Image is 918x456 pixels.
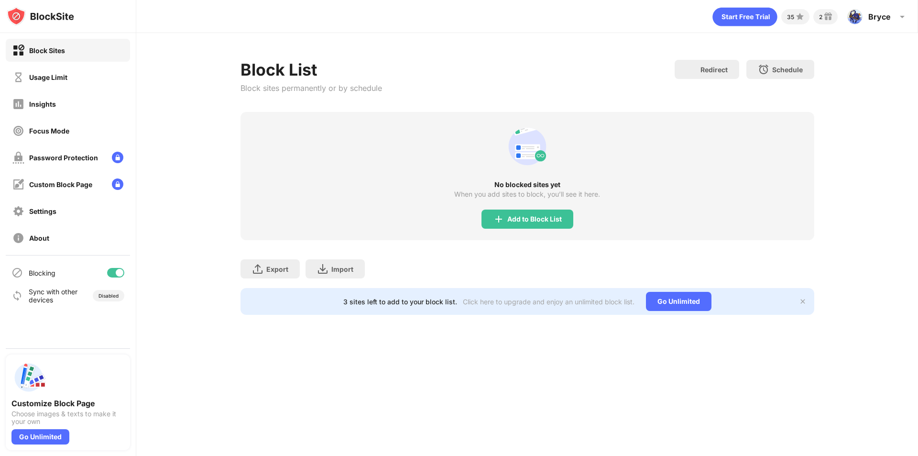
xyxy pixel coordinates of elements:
img: password-protection-off.svg [12,152,24,164]
div: Block sites permanently or by schedule [240,83,382,93]
img: ACg8ocKOuRXz4hgrEATe2r5DwwfkwOunZXcXLH4ev1uo4RLQuHwkaEk=s96-c [847,9,863,24]
div: When you add sites to block, you’ll see it here. [454,190,600,198]
img: insights-off.svg [12,98,24,110]
img: push-custom-page.svg [11,360,46,395]
div: Choose images & texts to make it your own [11,410,124,425]
img: about-off.svg [12,232,24,244]
div: Blocking [29,269,55,277]
img: focus-off.svg [12,125,24,137]
img: settings-off.svg [12,205,24,217]
div: Focus Mode [29,127,69,135]
div: Bryce [868,12,891,22]
div: Settings [29,207,56,215]
div: 2 [819,13,822,21]
img: lock-menu.svg [112,152,123,163]
img: points-small.svg [794,11,806,22]
div: 35 [787,13,794,21]
img: x-button.svg [799,298,807,305]
div: Go Unlimited [11,429,69,445]
div: Custom Block Page [29,180,92,189]
div: Add to Block List [507,215,562,223]
img: customize-block-page-off.svg [12,178,24,190]
img: blocking-icon.svg [11,267,23,278]
div: Redirect [700,66,728,74]
div: Click here to upgrade and enjoy an unlimited block list. [463,298,634,306]
div: About [29,234,49,242]
img: sync-icon.svg [11,290,23,301]
img: block-on.svg [12,44,24,56]
div: Block List [240,60,382,79]
div: Usage Limit [29,73,67,81]
div: 3 sites left to add to your block list. [343,298,457,306]
div: animation [504,123,550,169]
div: Go Unlimited [646,292,711,311]
div: Sync with other devices [29,288,78,304]
img: time-usage-off.svg [12,71,24,83]
div: Export [266,265,288,273]
div: Block Sites [29,46,65,55]
div: No blocked sites yet [240,181,814,189]
div: Customize Block Page [11,399,124,408]
div: Import [331,265,353,273]
div: Password Protection [29,154,98,162]
div: animation [712,7,777,26]
img: reward-small.svg [822,11,834,22]
div: Disabled [98,293,119,299]
img: lock-menu.svg [112,178,123,190]
div: Insights [29,100,56,108]
div: Schedule [772,66,803,74]
img: logo-blocksite.svg [7,7,74,26]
